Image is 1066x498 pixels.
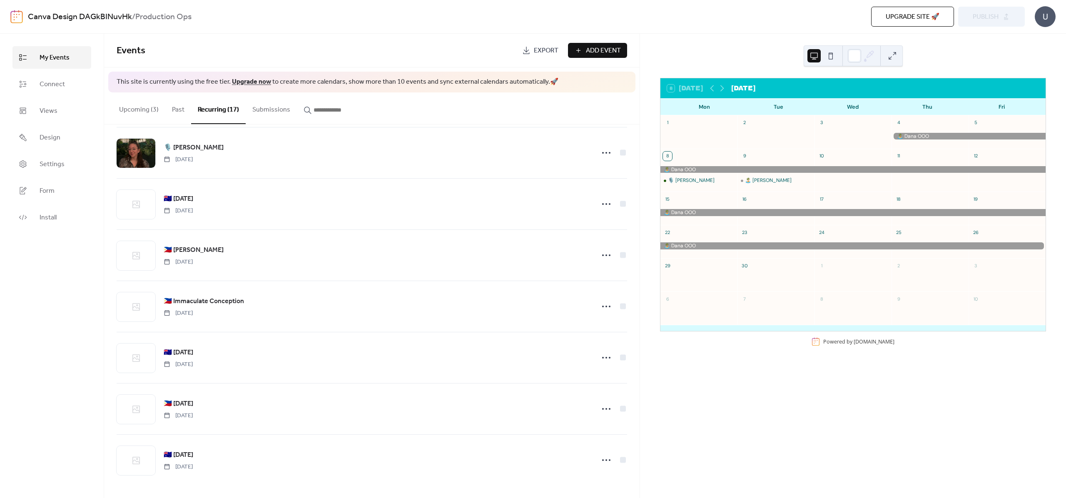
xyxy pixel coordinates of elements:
[663,194,672,204] div: 15
[894,152,903,161] div: 11
[232,75,271,88] a: Upgrade now
[516,43,565,58] a: Export
[660,209,1046,216] div: 🏝️ Dana OOO
[894,228,903,237] div: 25
[164,463,193,471] span: [DATE]
[660,242,1046,249] div: 🏝️ Dana OOO
[40,133,60,143] span: Design
[668,177,715,184] div: 🎙️ [PERSON_NAME]
[164,450,193,461] a: 🇦🇺 [DATE]
[745,177,792,184] div: 🏝️ [PERSON_NAME]
[854,338,894,345] a: [DOMAIN_NAME]
[135,9,192,25] b: Production Ops
[740,261,749,270] div: 30
[886,12,939,22] span: Upgrade site 🚀
[817,194,826,204] div: 17
[164,296,244,307] a: 🇵🇭 Immaculate Conception
[817,261,826,270] div: 1
[663,228,672,237] div: 22
[12,46,91,69] a: My Events
[164,296,244,306] span: 🇵🇭 Immaculate Conception
[816,99,890,115] div: Wed
[164,309,193,318] span: [DATE]
[164,245,224,256] a: 🇵🇭 [PERSON_NAME]
[894,294,903,304] div: 9
[164,348,193,358] span: 🇦🇺 [DATE]
[12,206,91,229] a: Install
[164,398,193,409] a: 🇵🇭 [DATE]
[817,228,826,237] div: 24
[165,92,191,123] button: Past
[164,245,224,255] span: 🇵🇭 [PERSON_NAME]
[12,179,91,202] a: Form
[191,92,246,124] button: Recurring (17)
[246,92,297,123] button: Submissions
[817,294,826,304] div: 8
[164,142,224,153] a: 🎙️ [PERSON_NAME]
[40,213,57,223] span: Install
[740,228,749,237] div: 23
[663,118,672,127] div: 1
[740,194,749,204] div: 16
[12,73,91,95] a: Connect
[892,133,1046,140] div: 🏝️ Dana OOO
[164,194,193,204] a: 🇦🇺 [DATE]
[534,46,558,56] span: Export
[660,166,1046,173] div: 🏝️ Dana OOO
[890,99,965,115] div: Thu
[964,99,1039,115] div: Fri
[817,152,826,161] div: 10
[823,338,894,345] div: Powered by
[112,92,165,123] button: Upcoming (3)
[164,258,193,266] span: [DATE]
[731,83,755,93] div: [DATE]
[117,42,145,60] span: Events
[663,294,672,304] div: 6
[28,9,132,25] a: Canva Design DAGkBINuvHk
[164,399,193,409] span: 🇵🇭 [DATE]
[164,347,193,358] a: 🇦🇺 [DATE]
[40,53,70,63] span: My Events
[10,10,23,23] img: logo
[663,261,672,270] div: 29
[164,207,193,215] span: [DATE]
[40,80,65,90] span: Connect
[12,100,91,122] a: Views
[894,194,903,204] div: 18
[117,77,558,87] span: This site is currently using the free tier. to create more calendars, show more than 10 events an...
[894,118,903,127] div: 4
[740,152,749,161] div: 9
[663,152,672,161] div: 8
[737,177,814,184] div: 🏝️ Camille OOO
[40,159,65,169] span: Settings
[164,411,193,420] span: [DATE]
[971,261,980,270] div: 3
[971,118,980,127] div: 5
[568,43,627,58] button: Add Event
[871,7,954,27] button: Upgrade site 🚀
[740,294,749,304] div: 7
[40,186,55,196] span: Form
[971,294,980,304] div: 10
[586,46,621,56] span: Add Event
[40,106,57,116] span: Views
[740,118,749,127] div: 2
[742,99,816,115] div: Tue
[667,99,742,115] div: Mon
[12,153,91,175] a: Settings
[660,177,737,184] div: 🎙️ Karla
[971,152,980,161] div: 12
[164,143,224,153] span: 🎙️ [PERSON_NAME]
[164,155,193,164] span: [DATE]
[971,194,980,204] div: 19
[894,261,903,270] div: 2
[164,360,193,369] span: [DATE]
[12,126,91,149] a: Design
[971,228,980,237] div: 26
[132,9,135,25] b: /
[817,118,826,127] div: 3
[1035,6,1056,27] div: U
